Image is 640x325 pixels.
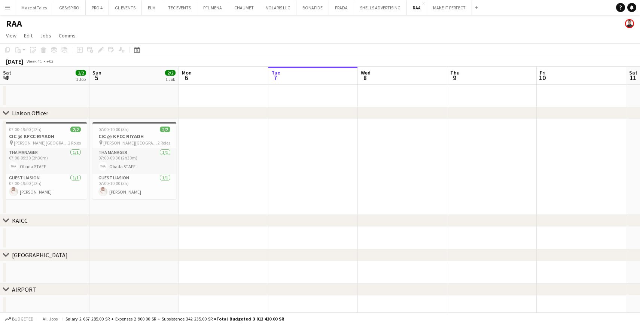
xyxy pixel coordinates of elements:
[24,32,33,39] span: Edit
[12,316,34,322] span: Budgeted
[3,148,87,174] app-card-role: THA Manager1/107:00-09:30 (2h30m)Obada STAFF
[271,69,280,76] span: Tue
[56,31,79,40] a: Comms
[25,58,43,64] span: Week 41
[182,69,192,76] span: Mon
[21,31,36,40] a: Edit
[540,69,546,76] span: Fri
[197,0,228,15] button: PFL MENA
[165,76,175,82] div: 1 Job
[70,127,81,132] span: 2/2
[539,73,546,82] span: 10
[3,31,19,40] a: View
[12,109,48,117] div: Liaison Officer
[86,0,109,15] button: PRO 4
[98,127,129,132] span: 07:00-10:00 (3h)
[162,0,197,15] button: TEC EVENTS
[92,122,176,199] app-job-card: 07:00-10:00 (3h)2/2CIC @ KFCC RIYADH [PERSON_NAME][GEOGRAPHIC_DATA]2 RolesTHA Manager1/107:00-09:...
[3,122,87,199] app-job-card: 07:00-19:00 (12h)2/2CIC @ KFCC RIYADH [PERSON_NAME][GEOGRAPHIC_DATA]2 RolesTHA Manager1/107:00-09...
[6,32,16,39] span: View
[6,58,23,65] div: [DATE]
[4,315,35,323] button: Budgeted
[68,140,81,146] span: 2 Roles
[3,69,11,76] span: Sat
[158,140,170,146] span: 2 Roles
[629,69,637,76] span: Sat
[3,133,87,140] h3: CIC @ KFCC RIYADH
[92,69,101,76] span: Sun
[92,133,176,140] h3: CIC @ KFCC RIYADH
[360,73,371,82] span: 8
[329,0,354,15] button: PRADA
[628,73,637,82] span: 11
[9,127,42,132] span: 07:00-19:00 (12h)
[361,69,371,76] span: Wed
[15,0,53,15] button: Maze of Tales
[40,32,51,39] span: Jobs
[14,140,68,146] span: [PERSON_NAME][GEOGRAPHIC_DATA]
[12,217,28,224] div: KAICC
[165,70,176,76] span: 2/2
[92,174,176,199] app-card-role: Guest Liasion1/107:00-10:00 (3h)[PERSON_NAME]
[181,73,192,82] span: 6
[260,0,296,15] button: VOLARIS LLC
[12,251,68,259] div: [GEOGRAPHIC_DATA]
[41,316,59,322] span: All jobs
[37,31,54,40] a: Jobs
[12,286,36,293] div: AIRPORT
[142,0,162,15] button: ELM
[625,19,634,28] app-user-avatar: Jesus Relampagos
[65,316,284,322] div: Salary 2 667 285.00 SR + Expenses 2 900.00 SR + Subsistence 342 235.00 SR =
[449,73,460,82] span: 9
[407,0,427,15] button: RAA
[296,0,329,15] button: BONAFIDE
[216,316,284,322] span: Total Budgeted 3 012 420.00 SR
[103,140,158,146] span: [PERSON_NAME][GEOGRAPHIC_DATA]
[92,148,176,174] app-card-role: THA Manager1/107:00-09:30 (2h30m)Obada STAFF
[109,0,142,15] button: GL EVENTS
[46,58,54,64] div: +03
[228,0,260,15] button: CHAUMET
[160,127,170,132] span: 2/2
[2,73,11,82] span: 4
[53,0,86,15] button: GES/SPIRO
[354,0,407,15] button: SHELLS ADVERTISING
[3,174,87,199] app-card-role: Guest Liasion1/107:00-19:00 (12h)[PERSON_NAME]
[450,69,460,76] span: Thu
[59,32,76,39] span: Comms
[76,70,86,76] span: 2/2
[76,76,86,82] div: 1 Job
[6,18,22,29] h1: RAA
[270,73,280,82] span: 7
[91,73,101,82] span: 5
[427,0,472,15] button: MAKE IT PERFECT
